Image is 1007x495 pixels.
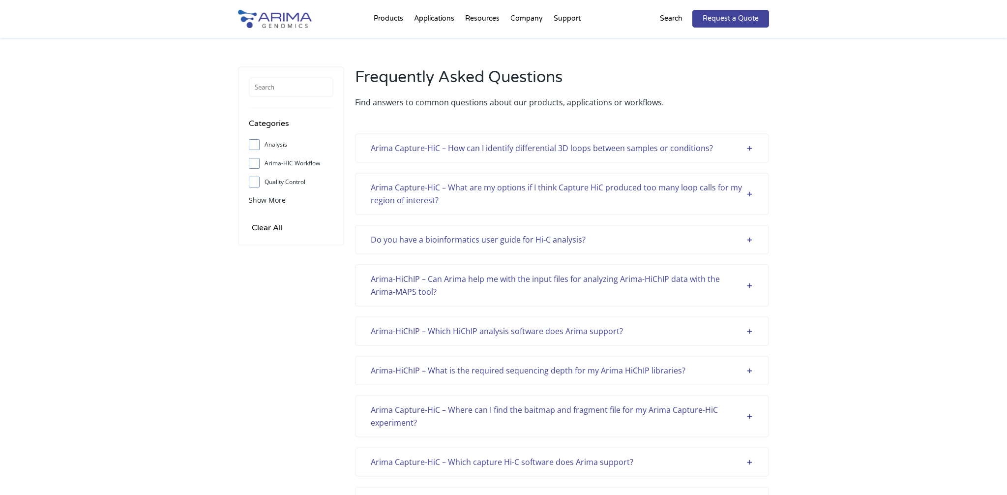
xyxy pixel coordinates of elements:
[692,10,769,28] a: Request a Quote
[249,117,333,137] h4: Categories
[660,12,682,25] p: Search
[371,273,753,298] div: Arima-HiChIP – Can Arima help me with the input files for analyzing Arima-HiChIP data with the Ar...
[371,364,753,377] div: Arima-HiChIP – What is the required sequencing depth for my Arima HiChIP libraries?
[371,181,753,207] div: Arima Capture-HiC – What are my options if I think Capture HiC produced too many loop calls for m...
[371,456,753,468] div: Arima Capture-HiC – Which capture Hi-C software does Arima support?
[249,77,333,97] input: Search
[371,142,753,155] div: Arima Capture-HiC – How can I identify differential 3D loops between samples or conditions?
[249,175,333,189] label: Quality Control
[249,221,286,235] input: Clear All
[249,195,286,205] span: Show More
[249,137,333,152] label: Analysis
[355,66,769,96] h2: Frequently Asked Questions
[249,156,333,171] label: Arima-HIC Workflow
[371,403,753,429] div: Arima Capture-HiC – Where can I find the baitmap and fragment file for my Arima Capture-HiC exper...
[371,233,753,246] div: Do you have a bioinformatics user guide for Hi-C analysis?
[238,10,312,28] img: Arima-Genomics-logo
[355,96,769,109] p: Find answers to common questions about our products, applications or workflows.
[371,325,753,338] div: Arima-HiChIP – Which HiChIP analysis software does Arima support?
